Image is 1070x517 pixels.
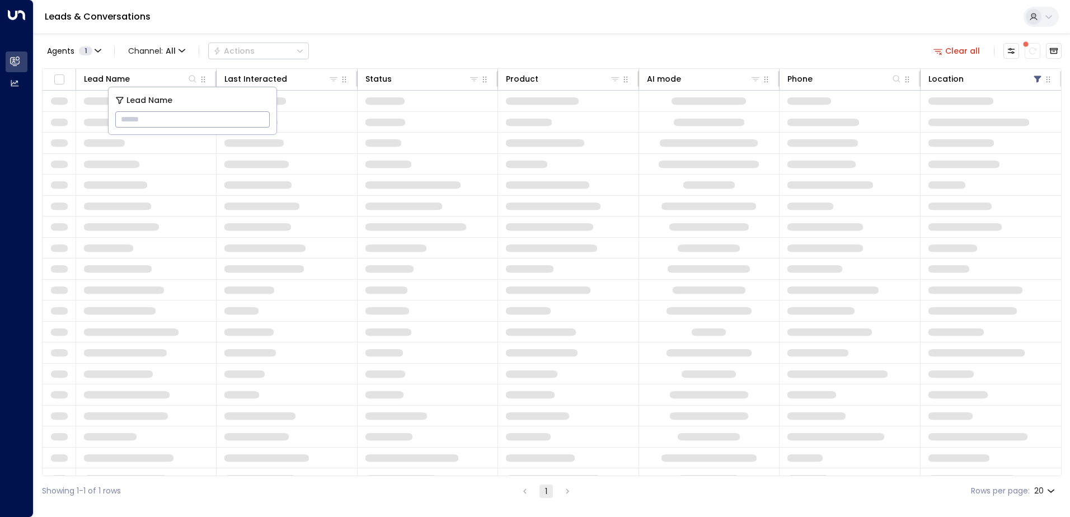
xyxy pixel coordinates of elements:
[539,485,553,498] button: page 1
[787,72,813,86] div: Phone
[124,43,190,59] button: Channel:All
[224,72,339,86] div: Last Interacted
[647,72,681,86] div: AI mode
[365,72,392,86] div: Status
[647,72,761,86] div: AI mode
[1025,43,1040,59] span: There are new threads available. Refresh the grid to view the latest updates.
[928,72,964,86] div: Location
[213,46,255,56] div: Actions
[47,47,74,55] span: Agents
[506,72,538,86] div: Product
[928,72,1043,86] div: Location
[126,94,172,107] span: Lead Name
[506,72,620,86] div: Product
[208,43,309,59] div: Button group with a nested menu
[166,46,176,55] span: All
[79,46,92,55] span: 1
[208,43,309,59] button: Actions
[42,485,121,497] div: Showing 1-1 of 1 rows
[45,10,151,23] a: Leads & Conversations
[84,72,130,86] div: Lead Name
[787,72,902,86] div: Phone
[124,43,190,59] span: Channel:
[365,72,480,86] div: Status
[929,43,985,59] button: Clear all
[84,72,198,86] div: Lead Name
[1046,43,1062,59] button: Archived Leads
[1003,43,1019,59] button: Customize
[1034,483,1057,499] div: 20
[518,484,575,498] nav: pagination navigation
[224,72,287,86] div: Last Interacted
[42,43,105,59] button: Agents1
[971,485,1030,497] label: Rows per page:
